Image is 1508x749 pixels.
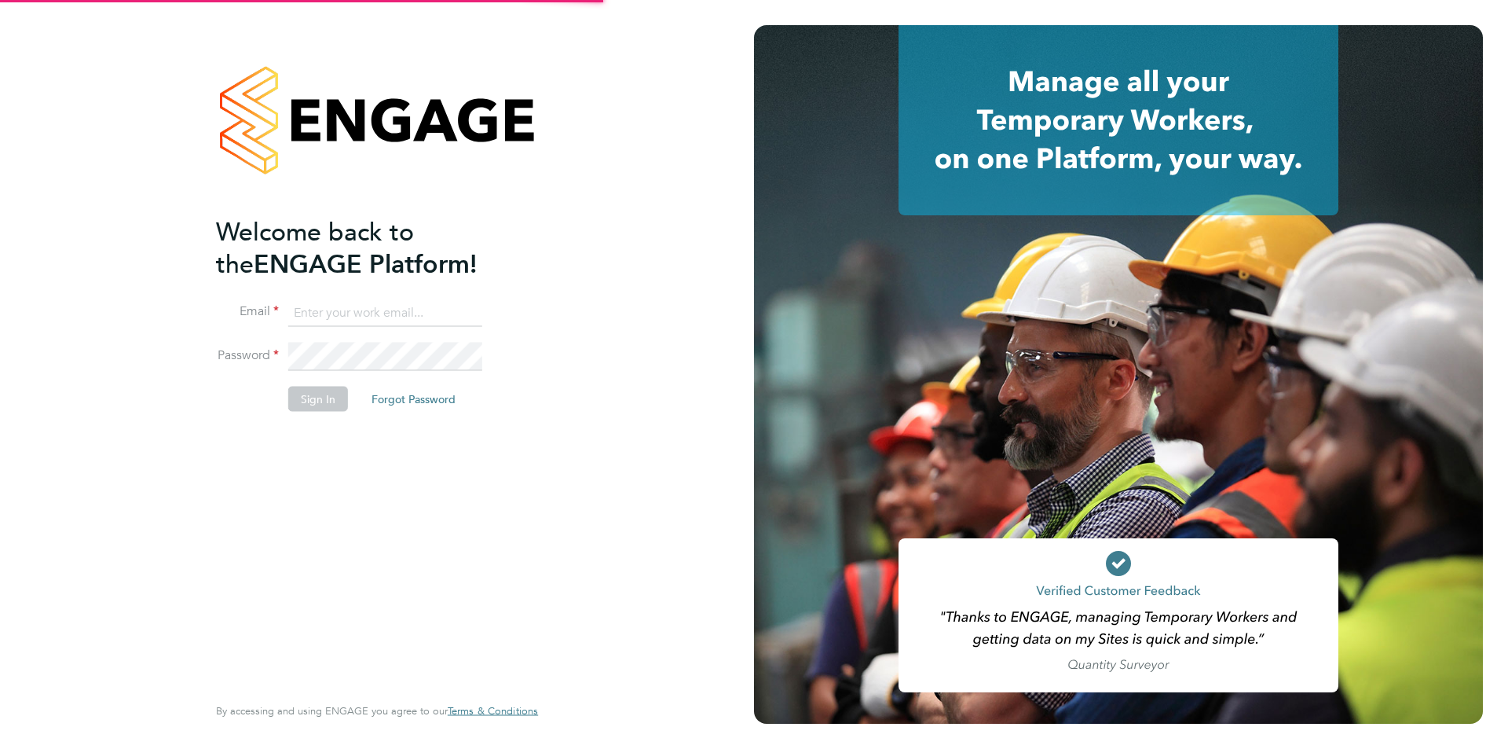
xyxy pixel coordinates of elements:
label: Password [216,347,279,364]
button: Forgot Password [359,387,468,412]
span: Welcome back to the [216,216,414,279]
span: By accessing and using ENGAGE you agree to our [216,704,538,718]
label: Email [216,303,279,320]
button: Sign In [288,387,348,412]
h2: ENGAGE Platform! [216,215,522,280]
a: Terms & Conditions [448,705,538,718]
input: Enter your work email... [288,299,482,327]
span: Terms & Conditions [448,704,538,718]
